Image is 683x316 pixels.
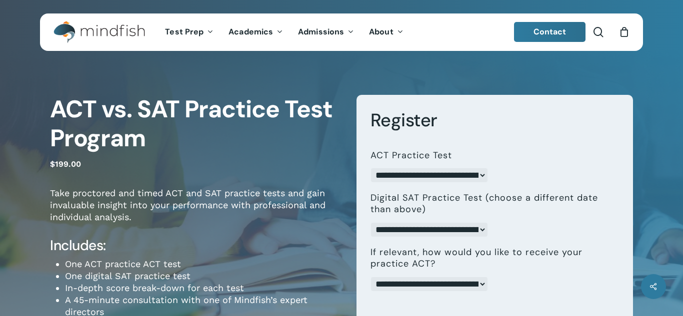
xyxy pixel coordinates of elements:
[514,22,586,42] a: Contact
[533,26,566,37] span: Contact
[370,192,611,216] label: Digital SAT Practice Test (choose a different date than above)
[65,282,341,294] li: In-depth score break-down for each test
[165,26,203,37] span: Test Prep
[40,13,643,51] header: Main Menu
[50,95,341,153] h1: ACT vs. SAT Practice Test Program
[157,28,221,36] a: Test Prep
[361,28,411,36] a: About
[290,28,361,36] a: Admissions
[65,270,341,282] li: One digital SAT practice test
[50,187,341,237] p: Take proctored and timed ACT and SAT practice tests and gain invaluable insight into your perform...
[50,159,81,169] bdi: 199.00
[370,109,619,132] h3: Register
[50,159,55,169] span: $
[157,13,410,51] nav: Main Menu
[369,26,393,37] span: About
[221,28,290,36] a: Academics
[298,26,344,37] span: Admissions
[50,237,341,255] h4: Includes:
[228,26,273,37] span: Academics
[65,258,341,270] li: One ACT practice ACT test
[370,247,611,270] label: If relevant, how would you like to receive your practice ACT?
[370,150,452,161] label: ACT Practice Test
